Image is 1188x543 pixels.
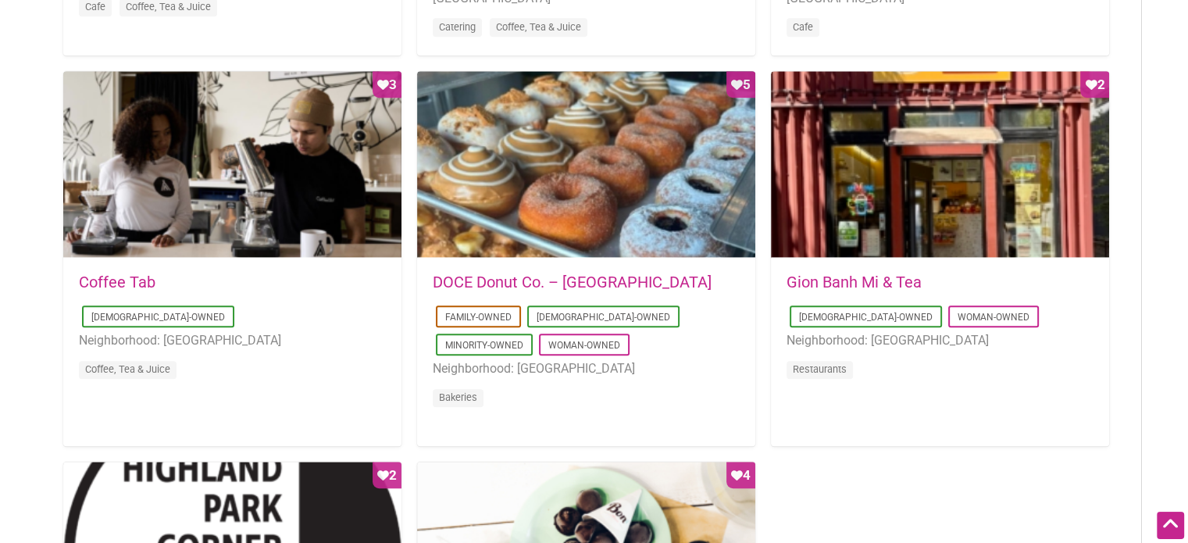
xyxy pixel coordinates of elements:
[439,21,476,33] a: Catering
[79,330,386,351] li: Neighborhood: [GEOGRAPHIC_DATA]
[126,1,211,13] a: Coffee, Tea & Juice
[433,359,740,379] li: Neighborhood: [GEOGRAPHIC_DATA]
[537,312,670,323] a: [DEMOGRAPHIC_DATA]-Owned
[85,1,105,13] a: Cafe
[958,312,1029,323] a: Woman-Owned
[91,312,225,323] a: [DEMOGRAPHIC_DATA]-Owned
[1157,512,1184,539] div: Scroll Back to Top
[787,330,1093,351] li: Neighborhood: [GEOGRAPHIC_DATA]
[79,273,155,291] a: Coffee Tab
[793,363,847,375] a: Restaurants
[445,312,512,323] a: Family-Owned
[799,312,933,323] a: [DEMOGRAPHIC_DATA]-Owned
[787,273,922,291] a: Gion Banh Mi & Tea
[793,21,813,33] a: Cafe
[496,21,581,33] a: Coffee, Tea & Juice
[85,363,170,375] a: Coffee, Tea & Juice
[548,340,620,351] a: Woman-Owned
[439,391,477,403] a: Bakeries
[445,340,523,351] a: Minority-Owned
[433,273,712,291] a: DOCE Donut Co. – [GEOGRAPHIC_DATA]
